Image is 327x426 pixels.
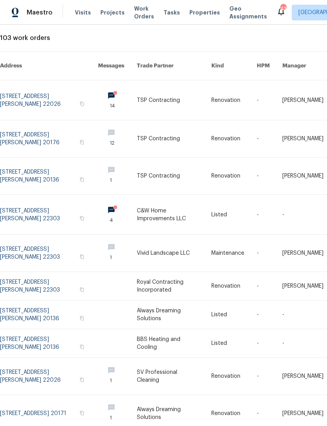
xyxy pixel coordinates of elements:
button: Copy Address [78,253,85,260]
th: Trade Partner [131,52,205,80]
button: Copy Address [78,410,85,417]
span: Tasks [163,10,180,15]
td: TSP Contracting [131,120,205,158]
button: Copy Address [78,215,85,222]
td: C&W Home Improvements LLC [131,195,205,235]
td: Renovation [205,158,251,195]
td: - [251,301,276,329]
td: - [251,358,276,395]
button: Copy Address [78,376,85,383]
td: BBS Heating and Cooling [131,329,205,358]
td: Listed [205,329,251,358]
td: Renovation [205,80,251,120]
div: 43 [280,5,286,13]
span: Geo Assignments [229,5,267,20]
button: Copy Address [78,286,85,293]
span: Properties [189,9,220,16]
th: Kind [205,52,251,80]
span: Visits [75,9,91,16]
td: Vivid Landscape LLC [131,235,205,272]
td: - [251,80,276,120]
td: TSP Contracting [131,158,205,195]
button: Copy Address [78,176,85,183]
td: Listed [205,301,251,329]
button: Copy Address [78,139,85,146]
td: Renovation [205,272,251,301]
button: Copy Address [78,100,85,107]
td: Always Dreaming Solutions [131,301,205,329]
span: Maestro [27,9,53,16]
td: - [251,195,276,235]
button: Copy Address [78,315,85,322]
span: Work Orders [134,5,154,20]
td: - [251,158,276,195]
td: Maintenance [205,235,251,272]
td: Royal Contracting Incorporated [131,272,205,301]
td: - [251,120,276,158]
td: Renovation [205,120,251,158]
th: HPM [251,52,276,80]
td: TSP Contracting [131,80,205,120]
button: Copy Address [78,343,85,350]
th: Messages [92,52,131,80]
td: SV Professional Cleaning [131,358,205,395]
span: Projects [100,9,125,16]
td: Renovation [205,358,251,395]
td: - [251,329,276,358]
td: - [251,272,276,301]
td: - [251,235,276,272]
td: Listed [205,195,251,235]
